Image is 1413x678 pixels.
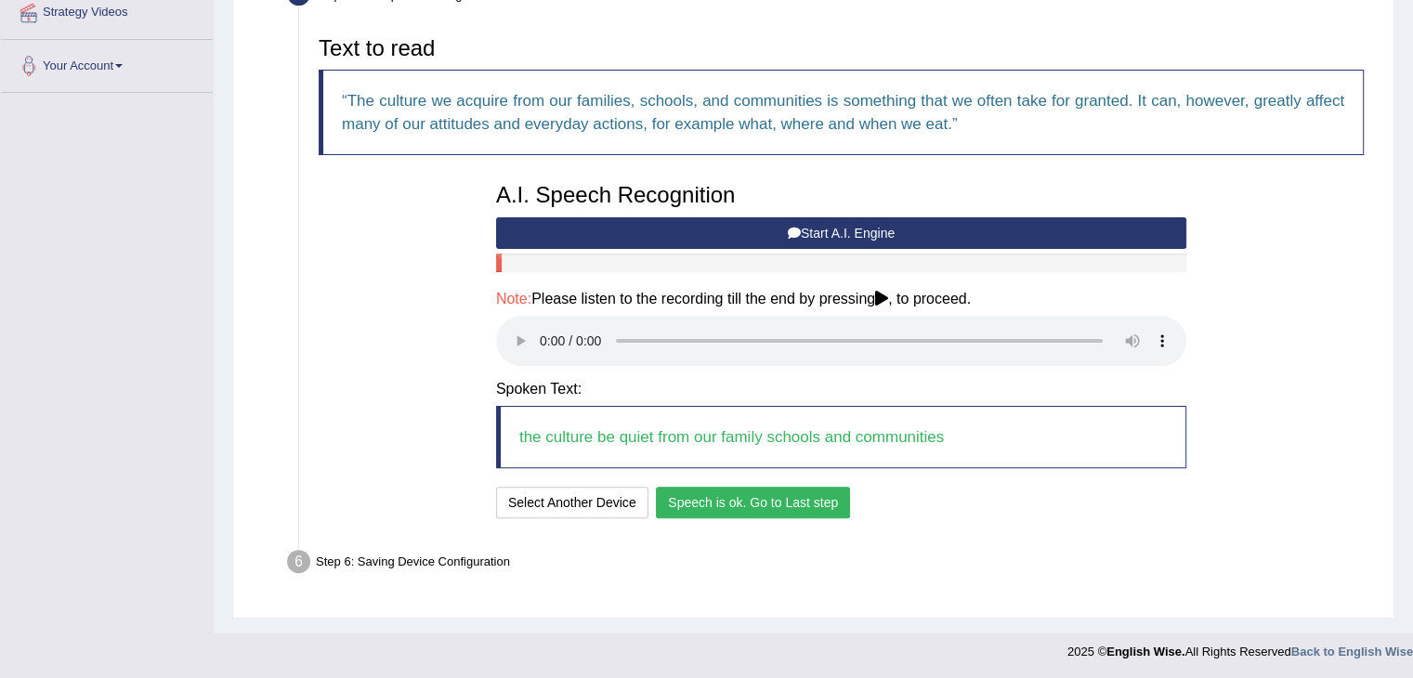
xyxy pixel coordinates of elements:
[496,217,1186,249] button: Start A.I. Engine
[496,487,648,518] button: Select Another Device
[496,381,1186,398] h4: Spoken Text:
[496,406,1186,468] blockquote: the culture be quiet from our family schools and communities
[1067,633,1413,660] div: 2025 © All Rights Reserved
[496,291,531,306] span: Note:
[1291,645,1413,658] a: Back to English Wise
[496,183,1186,207] h3: A.I. Speech Recognition
[279,544,1385,585] div: Step 6: Saving Device Configuration
[496,291,1186,307] h4: Please listen to the recording till the end by pressing , to proceed.
[342,92,1344,133] q: The culture we acquire from our families, schools, and communities is something that we often tak...
[1,40,213,86] a: Your Account
[319,36,1364,60] h3: Text to read
[1106,645,1184,658] strong: English Wise.
[656,487,850,518] button: Speech is ok. Go to Last step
